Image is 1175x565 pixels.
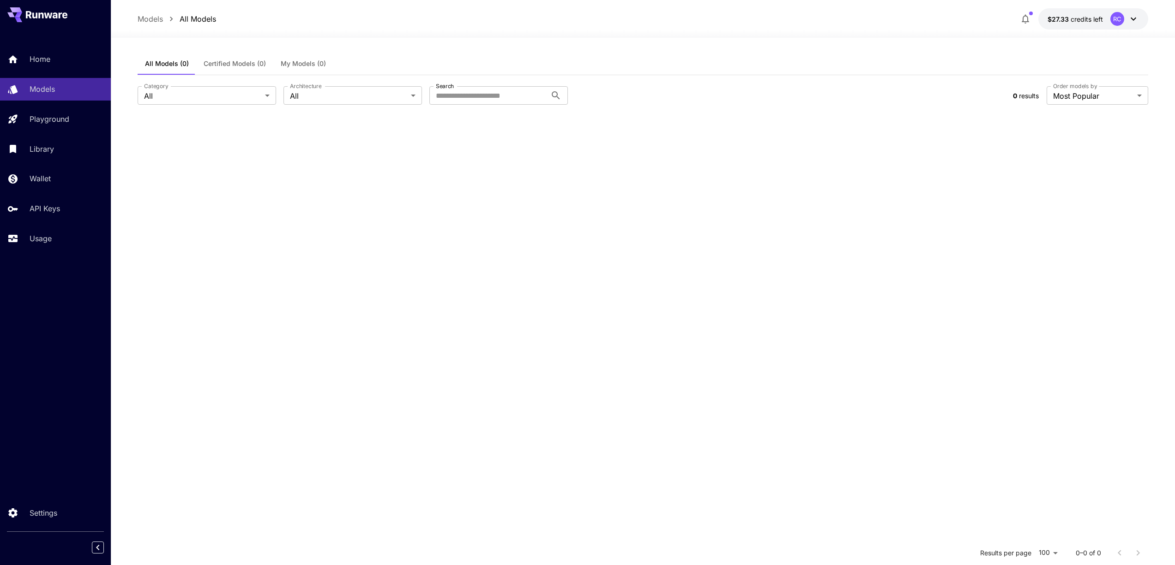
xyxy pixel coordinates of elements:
[92,541,104,553] button: Collapse sidebar
[1071,15,1103,23] span: credits left
[30,113,69,125] p: Playground
[1110,12,1124,26] div: RC
[30,83,55,95] p: Models
[1053,90,1133,101] span: Most Popular
[144,90,261,101] span: All
[30,233,52,244] p: Usage
[1048,15,1071,23] span: $27.33
[180,13,216,24] a: All Models
[1013,92,1017,100] span: 0
[99,539,111,556] div: Collapse sidebar
[204,59,266,68] span: Certified Models (0)
[1038,8,1148,30] button: $27.33224RC
[290,90,407,101] span: All
[1076,548,1101,558] p: 0–0 of 0
[1035,546,1061,559] div: 100
[281,59,326,68] span: My Models (0)
[290,82,321,90] label: Architecture
[1048,14,1103,24] div: $27.33224
[138,13,216,24] nav: breadcrumb
[30,203,60,214] p: API Keys
[1053,82,1097,90] label: Order models by
[980,548,1031,558] p: Results per page
[30,54,50,65] p: Home
[1019,92,1039,100] span: results
[145,59,189,68] span: All Models (0)
[436,82,454,90] label: Search
[30,173,51,184] p: Wallet
[30,143,54,155] p: Library
[138,13,163,24] a: Models
[30,507,57,518] p: Settings
[144,82,169,90] label: Category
